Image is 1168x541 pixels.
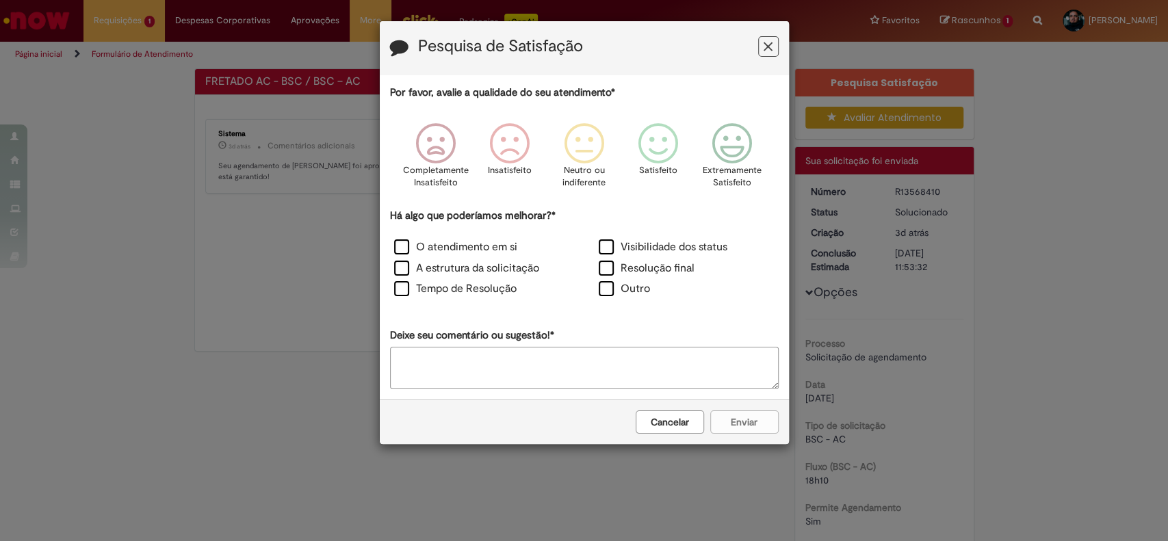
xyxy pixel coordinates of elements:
[599,281,650,297] label: Outro
[390,85,615,100] label: Por favor, avalie a qualidade do seu atendimento*
[475,113,545,207] div: Insatisfeito
[599,239,727,255] label: Visibilidade dos status
[639,164,677,177] p: Satisfeito
[390,328,554,343] label: Deixe seu comentário ou sugestão!*
[703,164,762,189] p: Extremamente Satisfeito
[636,410,704,434] button: Cancelar
[599,261,695,276] label: Resolução final
[401,113,471,207] div: Completamente Insatisfeito
[394,281,517,297] label: Tempo de Resolução
[697,113,767,207] div: Extremamente Satisfeito
[488,164,532,177] p: Insatisfeito
[394,261,539,276] label: A estrutura da solicitação
[418,38,583,55] label: Pesquisa de Satisfação
[623,113,693,207] div: Satisfeito
[394,239,517,255] label: O atendimento em si
[549,113,619,207] div: Neutro ou indiferente
[390,209,779,301] div: Há algo que poderíamos melhorar?*
[403,164,469,189] p: Completamente Insatisfeito
[559,164,608,189] p: Neutro ou indiferente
